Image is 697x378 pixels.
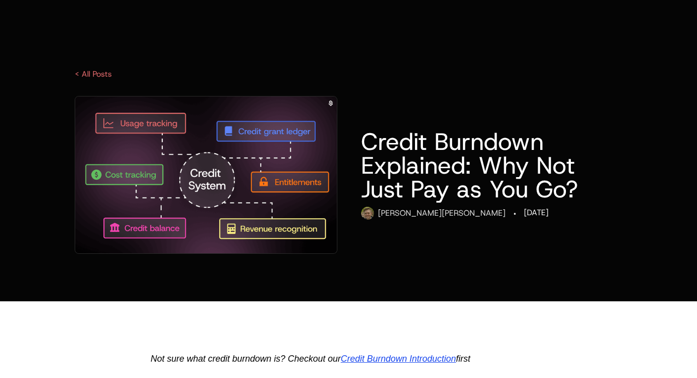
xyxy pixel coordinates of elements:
h1: Credit Burndown Explained: Why Not Just Pay as You Go? [361,130,622,201]
div: · [513,207,516,221]
img: Ryan Echternacht [361,207,374,220]
div: [DATE] [524,207,549,219]
span: Not sure what credit burndown is? Checkout our [151,354,341,364]
img: Pillar - Credits Builder [75,96,337,253]
a: < All Posts [75,69,112,79]
a: Credit Burndown Introduction [341,354,456,364]
span: first [456,354,470,364]
div: [PERSON_NAME] [PERSON_NAME] [378,207,506,219]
